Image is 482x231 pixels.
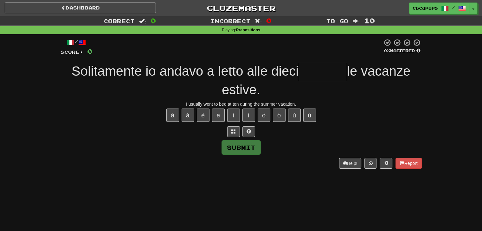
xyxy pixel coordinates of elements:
a: cocopops / [409,3,469,14]
span: 0 % [384,48,390,53]
span: To go [326,18,348,24]
strong: Prepositions [236,28,260,32]
button: Round history (alt+y) [364,158,376,169]
button: ò [258,109,270,122]
span: 0 [87,47,93,55]
span: 0 [266,17,272,24]
button: á [182,109,194,122]
button: Single letter hint - you only get 1 per sentence and score half the points! alt+h [242,126,255,137]
div: I usually went to bed at ten during the summer vacation. [61,101,422,107]
span: Solitamente io andavo a letto alle dieci [72,64,299,78]
span: 10 [364,17,375,24]
span: le vacanze estive. [222,64,411,97]
button: à [166,109,179,122]
a: Clozemaster [165,3,317,14]
span: Score: [61,49,83,55]
span: Incorrect [210,18,250,24]
button: ó [273,109,286,122]
span: : [353,18,360,24]
button: Report [395,158,421,169]
span: cocopops [413,5,438,11]
span: / [452,5,455,9]
button: Switch sentence to multiple choice alt+p [227,126,240,137]
button: ù [288,109,301,122]
span: : [139,18,146,24]
div: / [61,39,93,47]
a: Dashboard [5,3,156,13]
button: é [212,109,225,122]
button: Submit [222,140,261,155]
button: Help! [339,158,362,169]
button: í [242,109,255,122]
span: 0 [151,17,156,24]
div: Mastered [382,48,422,54]
span: : [255,18,262,24]
span: Correct [104,18,135,24]
button: ú [303,109,316,122]
button: è [197,109,209,122]
button: ì [227,109,240,122]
